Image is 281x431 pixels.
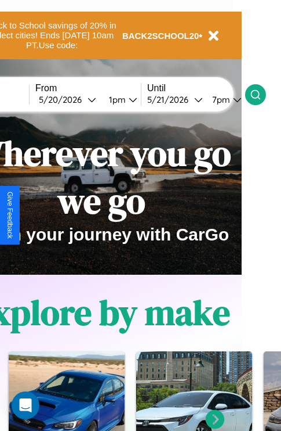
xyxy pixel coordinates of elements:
label: Until [147,83,245,94]
button: 1pm [100,94,141,106]
button: 5/20/2026 [35,94,100,106]
div: Open Intercom Messenger [12,392,39,419]
div: 7pm [206,94,233,105]
b: BACK2SCHOOL20 [122,31,199,41]
div: Give Feedback [6,192,14,239]
div: 1pm [103,94,129,105]
button: 7pm [203,94,245,106]
div: 5 / 21 / 2026 [147,94,194,105]
div: 5 / 20 / 2026 [39,94,87,105]
label: From [35,83,141,94]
